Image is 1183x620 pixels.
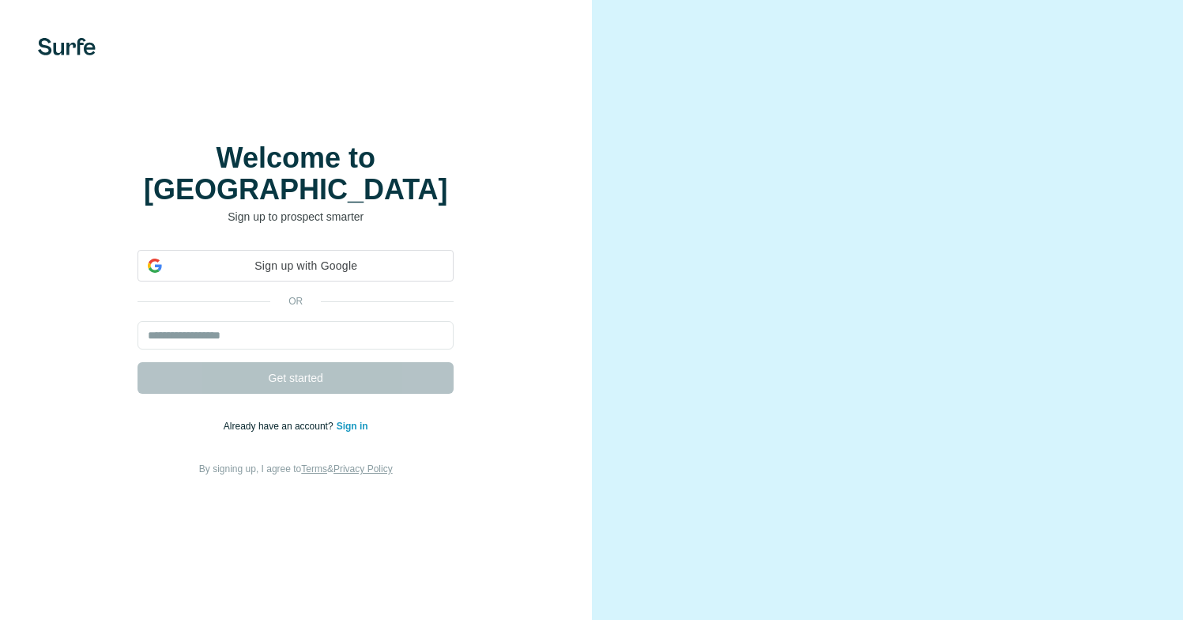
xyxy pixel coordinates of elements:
[333,463,393,474] a: Privacy Policy
[270,294,321,308] p: or
[138,209,454,225] p: Sign up to prospect smarter
[337,421,368,432] a: Sign in
[199,463,393,474] span: By signing up, I agree to &
[224,421,337,432] span: Already have an account?
[301,463,327,474] a: Terms
[38,38,96,55] img: Surfe's logo
[138,142,454,206] h1: Welcome to [GEOGRAPHIC_DATA]
[168,258,443,274] span: Sign up with Google
[138,250,454,282] div: Sign up with Google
